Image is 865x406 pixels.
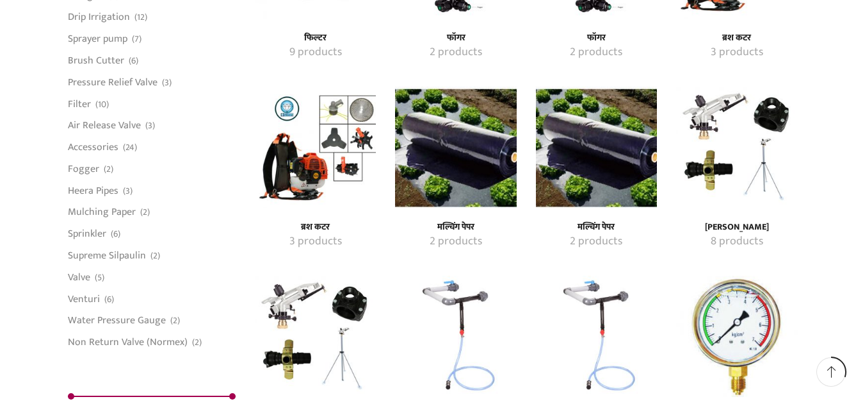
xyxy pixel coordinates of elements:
h4: फॉगर [550,33,643,44]
a: Visit product category रेन गन [690,233,783,250]
h4: ब्रश कटर [690,33,783,44]
a: Mulching Paper [68,201,136,223]
img: वॉटर प्रेशर गेज [676,276,797,397]
span: (6) [129,55,138,67]
a: Fogger [68,158,99,180]
a: Brush Cutter [68,50,124,72]
img: ब्रश कटर [255,87,376,208]
mark: 3 products [289,233,342,250]
mark: 8 products [711,233,763,250]
mark: 2 products [430,44,482,61]
a: Visit product category फिल्टर [269,33,362,44]
a: Visit product category ब्रश कटर [255,87,376,208]
a: Visit product category फिल्टर [269,44,362,61]
a: Visit product category मल्चिंग पेपर [409,233,502,250]
a: Non Return Valve (Normex) [68,332,188,350]
a: Visit product category मल्चिंग पेपर [395,87,516,208]
a: Visit product category वेन्चुरी [395,276,516,397]
span: (2) [140,206,150,219]
a: Sprinkler [68,223,106,245]
span: (2) [170,314,180,327]
a: Visit product category रेन गन [676,87,797,208]
mark: 9 products [289,44,342,61]
span: (12) [134,11,147,24]
a: Drip Irrigation [68,6,130,28]
img: वेन्चुरी [536,276,657,397]
a: Visit product category मल्चिंग पेपर [550,222,643,233]
span: (7) [132,33,141,46]
a: Venturi [68,288,100,310]
a: Visit product category फॉगर [550,44,643,61]
a: Visit product category मल्चिंग पेपर [409,222,502,233]
a: Visit product category मल्चिंग पेपर [550,233,643,250]
a: Visit product category फॉगर [409,33,502,44]
a: Heera Pipes [68,180,118,201]
a: Air Release Valve [68,115,141,137]
h4: [PERSON_NAME] [690,222,783,233]
a: Visit product category ब्रश कटर [269,222,362,233]
a: Visit product category ब्रश कटर [690,44,783,61]
a: Visit product category रेन गन [690,222,783,233]
img: वेन्चुरी [395,276,516,397]
mark: 2 products [430,233,482,250]
span: (2) [192,336,202,349]
span: (10) [95,98,109,111]
h4: फॉगर [409,33,502,44]
span: (2) [104,163,113,176]
mark: 3 products [711,44,763,61]
span: (6) [111,228,120,241]
span: (3) [123,185,133,198]
a: Visit product category ब्रश कटर [690,33,783,44]
a: Visit product category वॉटर प्रेशर गेज [676,276,797,397]
a: Visit product category ब्रश कटर [269,233,362,250]
a: Visit product category फॉगर [550,33,643,44]
img: मल्चिंग पेपर [536,87,657,208]
a: Filter [68,93,91,115]
a: Visit product category वेन्चुरी [536,276,657,397]
span: (3) [145,119,155,132]
h4: मल्चिंग पेपर [409,222,502,233]
span: (3) [162,76,172,89]
mark: 2 products [570,44,622,61]
img: रेन गन [676,87,797,208]
a: Valve [68,266,90,288]
h4: मल्चिंग पेपर [550,222,643,233]
span: (24) [123,141,137,154]
a: Visit product category फॉगर [409,44,502,61]
a: Pressure Relief Valve [68,71,158,93]
span: (2) [150,250,160,262]
a: Sprayer pump [68,28,127,50]
h4: फिल्टर [269,33,362,44]
span: (5) [95,271,104,284]
a: Water Pressure Gauge [68,310,166,332]
a: Accessories [68,137,118,158]
a: Visit product category रेन गन [255,276,376,397]
h4: ब्रश कटर [269,222,362,233]
mark: 2 products [570,233,622,250]
img: मल्चिंग पेपर [395,87,516,208]
a: Supreme Silpaulin [68,245,146,267]
img: रेन गन [255,276,376,397]
span: (6) [104,293,114,306]
a: Visit product category मल्चिंग पेपर [536,87,657,208]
